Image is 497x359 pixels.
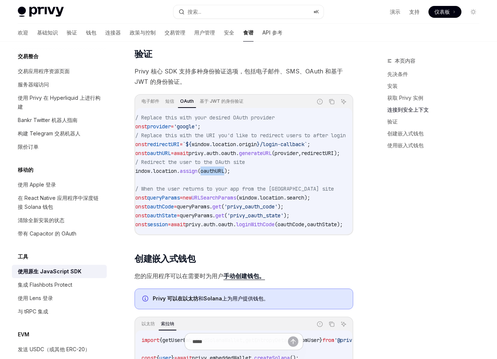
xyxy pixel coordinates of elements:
span: , [304,221,307,228]
a: 先决条件 [387,68,485,80]
font: 本页内容 [395,57,415,64]
a: API 参考 [262,24,282,42]
font: Bankr Twitter 机器人指南 [18,117,77,123]
span: // Replace this with the URI you'd like to redirect users to after login [132,132,346,139]
span: // Replace this with your desired OAuth provider [132,114,275,121]
span: 'google' [174,123,198,130]
span: window [132,168,150,174]
button: 复制代码块中的内容 [327,319,337,329]
span: await [174,150,189,157]
span: . [201,221,203,228]
a: 食谱 [243,24,254,42]
span: window [239,194,257,201]
font: 构建 Telegram 交易机器人 [18,130,80,136]
span: = [177,212,180,219]
span: queryParams [180,212,212,219]
font: 。 [264,295,269,302]
span: // Redirect the user to the OAuth site [132,159,245,165]
a: 使用嵌入式钱包 [387,139,485,151]
a: 支持 [409,8,420,16]
span: oauth [218,221,233,228]
a: 欢迎 [18,24,28,42]
button: 询问人工智能 [339,97,348,106]
font: 用户管理 [194,29,215,36]
button: 搜索...⌘K [173,5,323,19]
span: . [209,203,212,210]
a: 创建嵌入式钱包 [387,128,485,139]
font: 验证 [135,49,152,59]
span: ); [224,168,230,174]
span: const [132,123,147,130]
font: 创建嵌入式钱包 [135,253,195,264]
a: 交易应用程序资源页面 [12,65,107,78]
span: // When the user returns to your app from the [GEOGRAPHIC_DATA] site [132,185,334,192]
font: 搜索... [188,9,201,15]
font: Solana [203,295,222,302]
span: = [180,194,183,201]
span: ; [307,141,310,148]
font: 演示 [390,9,400,15]
font: 安全 [224,29,234,36]
font: 创建嵌入式钱包 [387,130,424,136]
font: 发送 USDC（或其他 ERC-20） [18,346,90,352]
span: . [212,212,215,219]
span: const [132,150,147,157]
span: const [132,203,147,210]
font: 验证 [387,118,398,125]
span: . [284,194,286,201]
a: 与 tRPC 集成 [12,305,107,318]
font: 集成 Flashbots Protect [18,281,72,288]
font: 使用原生 JavaScript SDK [18,268,82,274]
span: loginWithCode [236,221,275,228]
span: ( [272,150,275,157]
span: oauth [221,150,236,157]
span: ${ [186,141,192,148]
font: 交易管理 [165,29,185,36]
span: oauthCode [278,221,304,228]
a: 在 React Native 应用程序中深度链接 Solana 钱包 [12,191,107,214]
span: = [171,150,174,157]
span: assign [180,168,198,174]
span: provider [275,150,298,157]
span: = [180,141,183,148]
span: search [286,194,304,201]
font: 移动的 [18,167,33,173]
font: 验证 [67,29,77,36]
span: = [174,203,177,210]
a: 安装 [387,80,485,92]
font: 支持 [409,9,420,15]
button: 切换暗模式 [467,6,479,18]
span: privy [189,150,203,157]
a: 集成 Flashbots Protect [12,278,107,292]
span: = [168,221,171,228]
font: 手动 [223,272,235,280]
font: 索拉纳 [161,321,174,326]
span: queryParams [147,194,180,201]
a: 发送 USDC（或其他 ERC-20） [12,343,107,356]
span: oauthURL [147,150,171,157]
font: API 参考 [262,29,282,36]
span: const [132,141,147,148]
font: 上为用户提供钱包 [222,295,264,302]
span: 'privy_oauth_state' [227,212,284,219]
span: . [215,221,218,228]
button: 询问人工智能 [339,319,348,329]
font: 先决条件 [387,71,408,77]
span: . [218,150,221,157]
span: oauthURL [201,168,224,174]
a: 钱包 [86,24,96,42]
a: 服务器端访问 [12,78,107,91]
span: const [132,194,147,201]
span: ; [198,123,201,130]
a: 政策与控制 [130,24,156,42]
font: 和 [198,295,203,302]
font: 食谱 [243,29,254,36]
a: 使用 Lens 登录 [12,292,107,305]
font: 服务器端访问 [18,81,49,88]
span: 'privy_oauth_code' [224,203,278,210]
a: 用户管理 [194,24,215,42]
font: 带有 Capacitor 的 OAuth [18,230,76,237]
span: redirectURI [301,150,334,157]
span: = [171,123,174,130]
span: const [132,212,147,219]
